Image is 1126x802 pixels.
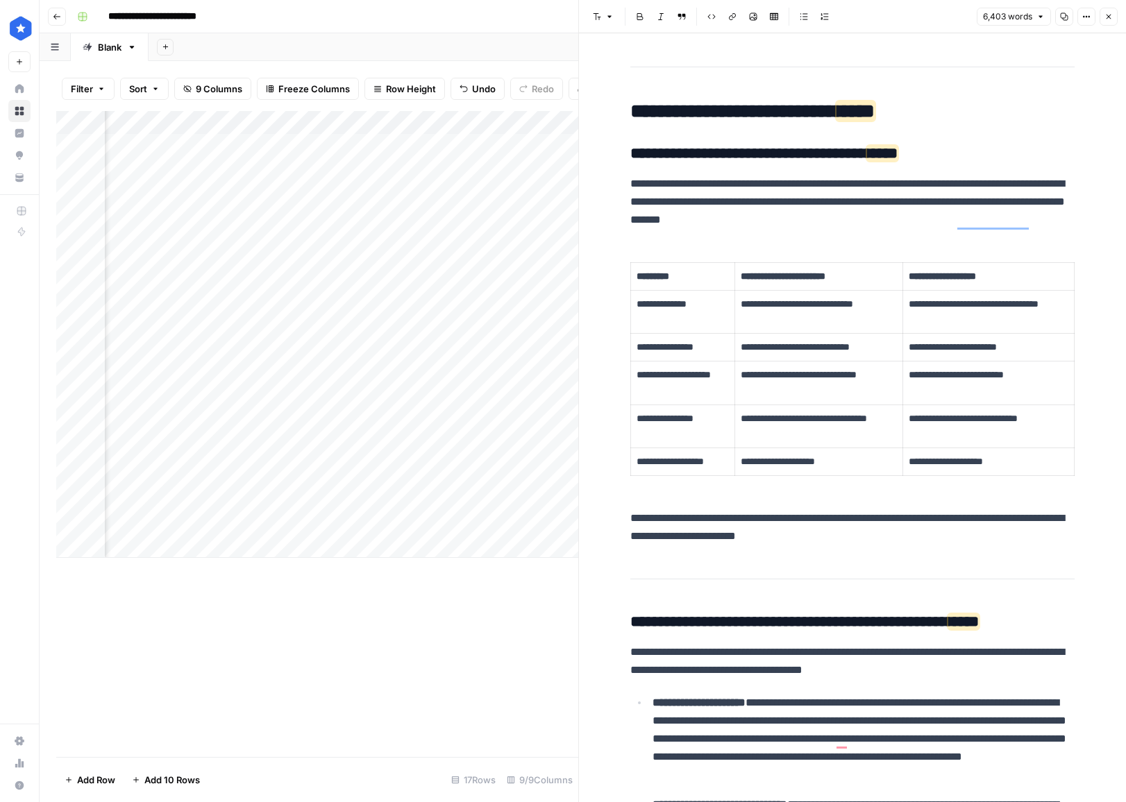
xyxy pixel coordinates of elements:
[77,773,115,787] span: Add Row
[56,769,124,791] button: Add Row
[129,82,147,96] span: Sort
[8,11,31,46] button: Workspace: ConsumerAffairs
[8,752,31,774] a: Usage
[8,78,31,100] a: Home
[983,10,1032,23] span: 6,403 words
[8,16,33,41] img: ConsumerAffairs Logo
[120,78,169,100] button: Sort
[510,78,563,100] button: Redo
[532,82,554,96] span: Redo
[386,82,436,96] span: Row Height
[8,100,31,122] a: Browse
[196,82,242,96] span: 9 Columns
[278,82,350,96] span: Freeze Columns
[174,78,251,100] button: 9 Columns
[446,769,501,791] div: 17 Rows
[501,769,578,791] div: 9/9 Columns
[8,144,31,167] a: Opportunities
[451,78,505,100] button: Undo
[144,773,200,787] span: Add 10 Rows
[124,769,208,791] button: Add 10 Rows
[257,78,359,100] button: Freeze Columns
[98,40,121,54] div: Blank
[8,730,31,752] a: Settings
[977,8,1051,26] button: 6,403 words
[472,82,496,96] span: Undo
[8,122,31,144] a: Insights
[71,82,93,96] span: Filter
[71,33,149,61] a: Blank
[364,78,445,100] button: Row Height
[62,78,115,100] button: Filter
[8,774,31,796] button: Help + Support
[8,167,31,189] a: Your Data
